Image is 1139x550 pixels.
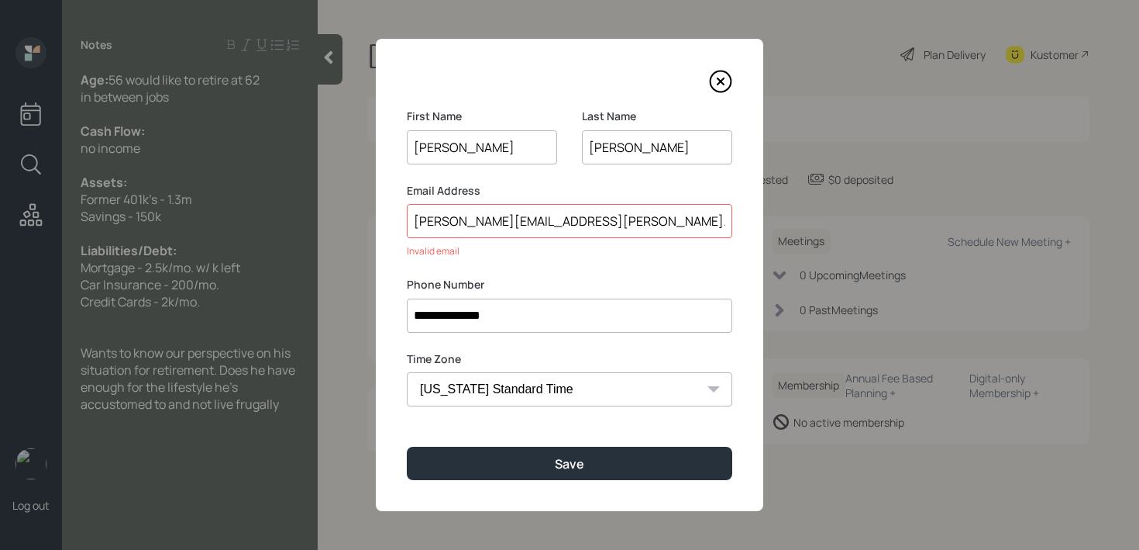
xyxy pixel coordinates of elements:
[555,455,584,472] div: Save
[582,109,732,124] label: Last Name
[407,183,732,199] label: Email Address
[407,351,732,367] label: Time Zone
[407,109,557,124] label: First Name
[407,277,732,292] label: Phone Number
[407,244,732,258] div: Invalid email
[407,447,732,480] button: Save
